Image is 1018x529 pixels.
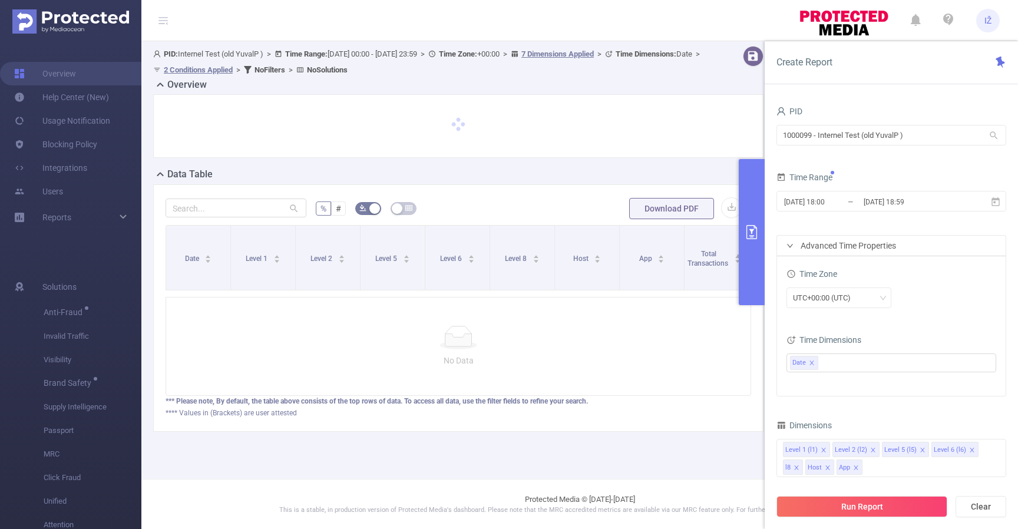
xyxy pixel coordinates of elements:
[808,460,822,475] div: Host
[786,242,794,249] i: icon: right
[783,194,878,210] input: Start date
[776,107,786,116] i: icon: user
[167,167,213,181] h2: Data Table
[786,335,861,345] span: Time Dimensions
[44,395,141,419] span: Supply Intelligence
[956,496,1006,517] button: Clear
[692,49,703,58] span: >
[44,308,87,316] span: Anti-Fraud
[14,156,87,180] a: Integrations
[658,253,665,257] i: icon: caret-up
[616,49,676,58] b: Time Dimensions :
[505,254,528,263] span: Level 8
[688,250,730,267] span: Total Transactions
[439,49,477,58] b: Time Zone:
[785,442,818,458] div: Level 1 (l1)
[821,447,827,454] i: icon: close
[790,356,818,370] li: Date
[338,253,345,257] i: icon: caret-up
[533,253,539,257] i: icon: caret-up
[403,253,410,260] div: Sort
[171,505,989,515] p: This is a stable, in production version of Protected Media's dashboard. Please note that the MRC ...
[776,107,802,116] span: PID
[969,447,975,454] i: icon: close
[785,460,791,475] div: l8
[375,254,399,263] span: Level 5
[884,442,917,458] div: Level 5 (l5)
[42,275,77,299] span: Solutions
[786,269,837,279] span: Time Zone
[233,65,244,74] span: >
[185,254,201,263] span: Date
[44,466,141,490] span: Click Fraud
[166,408,751,418] div: **** Values in (Brackets) are user attested
[44,490,141,513] span: Unified
[273,253,280,260] div: Sort
[521,49,594,58] u: 7 Dimensions Applied
[44,419,141,442] span: Passport
[14,62,76,85] a: Overview
[594,253,601,257] i: icon: caret-up
[263,49,275,58] span: >
[853,465,859,472] i: icon: close
[468,253,474,257] i: icon: caret-up
[594,49,605,58] span: >
[776,496,947,517] button: Run Report
[594,258,601,262] i: icon: caret-down
[403,253,409,257] i: icon: caret-up
[657,253,665,260] div: Sort
[176,354,741,367] p: No Data
[338,253,345,260] div: Sort
[417,49,428,58] span: >
[805,459,834,475] li: Host
[658,258,665,262] i: icon: caret-down
[338,258,345,262] i: icon: caret-down
[882,442,929,457] li: Level 5 (l5)
[14,109,110,133] a: Usage Notification
[573,254,590,263] span: Host
[533,253,540,260] div: Sort
[931,442,979,457] li: Level 6 (l6)
[273,253,280,257] i: icon: caret-up
[246,254,269,263] span: Level 1
[42,206,71,229] a: Reports
[468,258,474,262] i: icon: caret-down
[783,459,803,475] li: l8
[862,194,958,210] input: End date
[14,133,97,156] a: Blocking Policy
[821,356,822,370] input: filter select
[42,213,71,222] span: Reports
[153,50,164,58] i: icon: user
[500,49,511,58] span: >
[776,57,832,68] span: Create Report
[167,78,207,92] h2: Overview
[44,325,141,348] span: Invalid Traffic
[307,65,348,74] b: No Solutions
[440,254,464,263] span: Level 6
[793,288,859,308] div: UTC+00:00 (UTC)
[809,360,815,367] i: icon: close
[205,253,211,257] i: icon: caret-up
[783,442,830,457] li: Level 1 (l1)
[166,199,306,217] input: Search...
[984,9,992,32] span: IŽ
[403,258,409,262] i: icon: caret-down
[310,254,334,263] span: Level 2
[204,253,211,260] div: Sort
[920,447,926,454] i: icon: close
[320,204,326,213] span: %
[205,258,211,262] i: icon: caret-down
[880,295,887,303] i: icon: down
[44,348,141,372] span: Visibility
[12,9,129,34] img: Protected Media
[777,236,1006,256] div: icon: rightAdvanced Time Properties
[533,258,539,262] i: icon: caret-down
[285,49,328,58] b: Time Range:
[468,253,475,260] div: Sort
[254,65,285,74] b: No Filters
[44,442,141,466] span: MRC
[934,442,966,458] div: Level 6 (l6)
[405,204,412,211] i: icon: table
[870,447,876,454] i: icon: close
[44,379,95,387] span: Brand Safety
